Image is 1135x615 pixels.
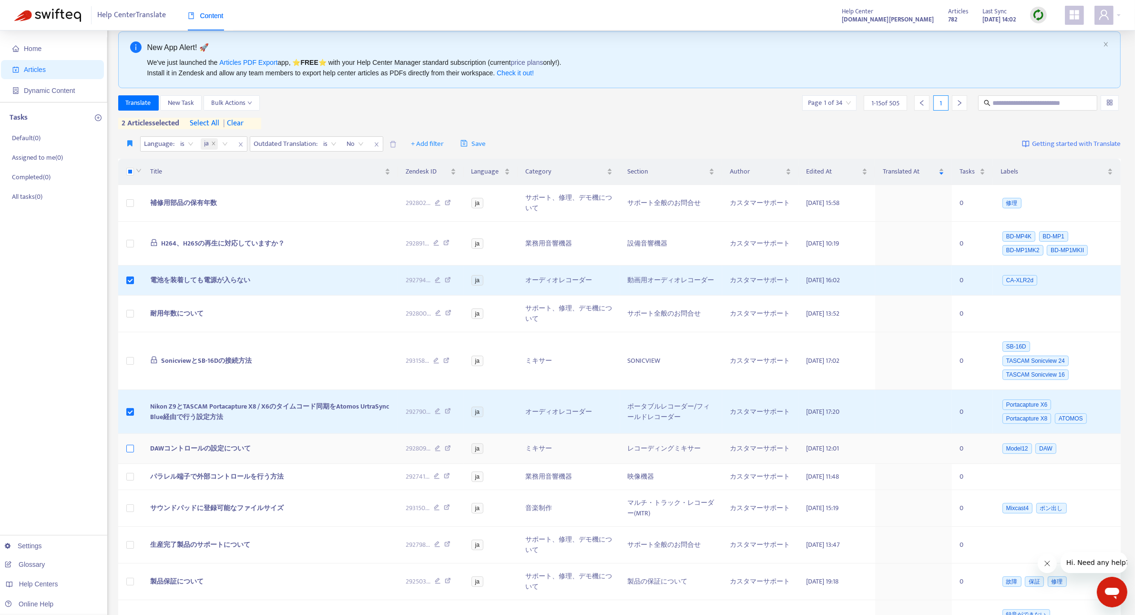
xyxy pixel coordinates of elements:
th: Tasks [952,159,993,185]
span: Last Sync [982,6,1007,17]
span: Help Center [842,6,873,17]
span: [DATE] 13:52 [807,308,840,319]
a: Articles PDF Export [219,59,277,66]
span: 耐用年数について [150,308,204,319]
span: Section [628,166,707,177]
td: サポート全般のお問合せ [620,296,722,332]
span: close [370,139,383,150]
p: All tasks ( 0 ) [12,192,42,202]
button: Bulk Actionsdown [204,95,260,111]
span: Translate [126,98,151,108]
span: [DATE] 17:20 [807,406,840,417]
span: 1 - 15 of 505 [871,98,900,108]
th: Author [722,159,799,185]
span: New Task [168,98,194,108]
span: left [919,100,925,106]
span: Model12 [1002,443,1032,454]
strong: 782 [948,14,957,25]
span: ja [471,540,483,550]
span: SB-16D [1002,341,1030,352]
img: image-link [1022,140,1030,148]
a: Getting started with Translate [1022,136,1121,152]
td: ミキサー [518,332,620,390]
span: ja [471,356,483,366]
span: Help Centers [19,580,58,588]
span: Getting started with Translate [1032,139,1121,150]
span: account-book [12,66,19,73]
span: BD-MP4K [1002,231,1035,242]
p: Default ( 0 ) [12,133,41,143]
th: Title [143,159,398,185]
td: 0 [952,185,993,222]
div: 1 [933,95,949,111]
span: BD-MP1MKII [1047,245,1088,256]
span: 293150 ... [406,503,429,513]
button: saveSave [453,136,493,152]
span: [DATE] 17:02 [807,355,840,366]
span: Zendesk ID [406,166,449,177]
span: 生産完了製品のサポートについて [150,539,250,550]
a: Check it out! [497,69,534,77]
td: カスタマーサポート [722,390,799,434]
span: BD-MP1MK2 [1002,245,1043,256]
span: [DATE] 16:02 [807,275,840,286]
td: 0 [952,527,993,564]
td: カスタマーサポート [722,490,799,527]
td: カスタマーサポート [722,266,799,296]
span: 製品保証について [150,576,204,587]
td: ポータブルレコーダー/フィールドレコーダー [620,390,722,434]
th: Category [518,159,620,185]
span: appstore [1069,9,1080,20]
td: オーディオレコーダー [518,390,620,434]
td: カスタマーサポート [722,434,799,464]
span: Edited At [807,166,860,177]
span: 修理 [1048,576,1067,587]
span: 292741 ... [406,471,429,482]
td: 0 [952,332,993,390]
span: container [12,87,19,94]
p: Tasks [10,112,28,123]
span: [DATE] 15:58 [807,197,840,208]
td: 0 [952,390,993,434]
span: Nikon Z9とTASCAM Portacapture X8 / X6のタイムコード同期をAtomos UrtraSync Blue経由で行う設定方法 [150,401,389,422]
span: SonicviewとSB-16Dの接続方法 [161,355,252,366]
span: 292802 ... [406,198,430,208]
span: home [12,45,19,52]
span: Mixcast4 [1002,503,1033,513]
span: TASCAM Sonicview 24 [1002,356,1069,366]
span: No [347,137,364,151]
span: Labels [1001,166,1105,177]
span: close [235,139,247,150]
span: 292891 ... [406,238,429,249]
td: カスタマーサポート [722,222,799,266]
span: Dynamic Content [24,87,75,94]
td: 製品の保証について [620,564,722,600]
td: 音楽制作 [518,490,620,527]
p: Assigned to me ( 0 ) [12,153,63,163]
img: sync.dc5367851b00ba804db3.png [1033,9,1044,21]
div: We've just launched the app, ⭐ ⭐️ with your Help Center Manager standard subscription (current on... [147,57,1100,78]
span: Category [525,166,604,177]
span: Help Center Translate [98,6,166,24]
span: Portacapture X6 [1002,400,1052,410]
span: 293158 ... [406,356,429,366]
span: [DATE] 10:19 [807,238,839,249]
span: H264、H265の再生に対応していますか？ [161,238,285,249]
span: Home [24,45,41,52]
span: TASCAM Sonicview 16 [1002,369,1069,380]
span: サウンドパッドに登録可能なファイルサイズ [150,502,284,513]
a: price plans [511,59,543,66]
strong: [DATE] 14:02 [982,14,1016,25]
td: 設備音響機器 [620,222,722,266]
p: Completed ( 0 ) [12,172,51,182]
span: パラレル端子で外部コントロールを行う方法 [150,471,284,482]
span: Tasks [960,166,978,177]
span: is [324,137,337,151]
span: Content [188,12,224,20]
span: ja [205,138,209,150]
span: + Add filter [411,138,444,150]
img: Swifteq [14,9,81,22]
td: サポート全般のお問合せ [620,527,722,564]
span: ja [471,198,483,208]
a: Settings [5,542,42,550]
